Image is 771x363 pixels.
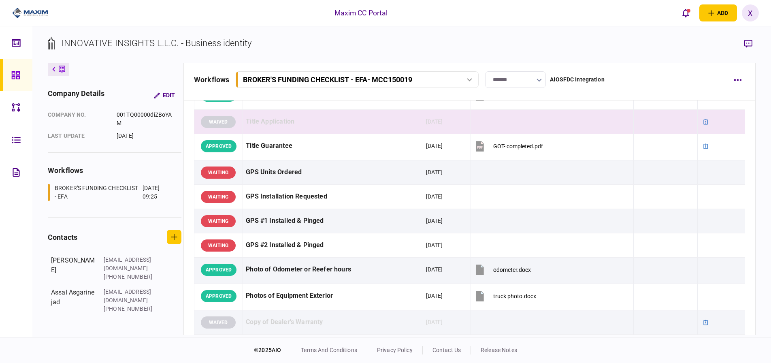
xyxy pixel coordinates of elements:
div: workflows [194,74,229,85]
div: Photos of Equipment Exterior [246,287,420,305]
div: GPS Installation Requested [246,188,420,206]
a: release notes [481,347,517,353]
div: [DATE] 09:25 [143,184,171,201]
div: Assal Asgarinejad [51,288,96,313]
div: GPS #2 Installed & Pinged [246,236,420,254]
div: [PERSON_NAME] [51,256,96,281]
div: [DATE] [426,292,443,300]
button: open adding identity options [699,4,737,21]
div: [PHONE_NUMBER] [104,273,156,281]
div: workflows [48,165,181,176]
button: BROKER'S FUNDING CHECKLIST - EFA- MCC150019 [236,71,479,88]
div: WAIVED [201,116,236,128]
div: [DATE] [426,142,443,150]
div: APPROVED [201,264,236,276]
div: APPROVED [201,140,236,152]
div: WAIVED [201,316,236,329]
div: Title Application [246,113,420,131]
div: WAITING [201,167,236,179]
button: X [742,4,759,21]
div: BROKER'S FUNDING CHECKLIST - EFA [55,184,141,201]
div: contacts [48,232,77,243]
div: © 2025 AIO [254,346,291,354]
div: INNOVATIVE INSIGHTS L.L.C. - Business identity [62,36,251,50]
div: [DATE] [426,217,443,225]
a: contact us [432,347,461,353]
div: WAITING [201,239,236,252]
div: [DATE] [426,168,443,176]
div: truck photo.docx [493,293,536,299]
div: GPS #1 Installed & Pinged [246,212,420,230]
div: last update [48,132,109,140]
div: Maxim CC Portal [334,8,388,18]
div: Copy of Dealer's Warranty [246,313,420,331]
div: APPROVED [201,290,236,302]
div: [EMAIL_ADDRESS][DOMAIN_NAME] [104,256,156,273]
div: Photo of Odometer or Reefer hours [246,261,420,279]
button: GOT- completed.pdf [474,137,543,155]
div: BROKER'S FUNDING CHECKLIST - EFA - MCC150019 [243,75,412,84]
div: [DATE] [426,117,443,126]
div: Title Guarantee [246,137,420,155]
div: GPS Units Ordered [246,163,420,181]
button: open notifications list [677,4,694,21]
div: odometer.docx [493,267,531,273]
div: 001TQ00000diZBoYAM [117,111,175,128]
div: [DATE] [426,318,443,326]
button: Edit [147,88,181,102]
div: [DATE] [426,241,443,249]
img: client company logo [12,7,48,19]
div: AIOSFDC Integration [550,75,605,84]
button: truck photo.docx [474,287,536,305]
a: BROKER'S FUNDING CHECKLIST - EFA[DATE] 09:25 [48,184,171,201]
a: privacy policy [377,347,413,353]
div: GOT- completed.pdf [493,143,543,149]
div: [DATE] [426,192,443,201]
div: [EMAIL_ADDRESS][DOMAIN_NAME] [104,288,156,305]
div: company details [48,88,104,102]
button: odometer.docx [474,261,531,279]
div: company no. [48,111,109,128]
div: WAITING [201,215,236,227]
div: [DATE] [117,132,175,140]
div: [PHONE_NUMBER] [104,305,156,313]
div: [DATE] [426,265,443,273]
a: terms and conditions [301,347,357,353]
div: WAITING [201,191,236,203]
